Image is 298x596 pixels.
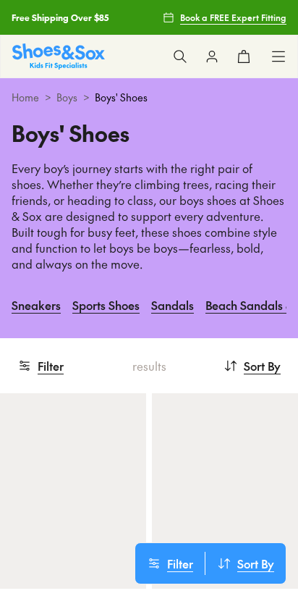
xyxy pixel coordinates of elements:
[56,90,77,105] a: Boys
[205,552,286,575] button: Sort By
[163,4,286,30] a: Book a FREE Expert Fitting
[244,357,281,374] span: Sort By
[237,555,274,572] span: Sort By
[17,350,64,382] button: Filter
[12,117,286,149] h1: Boys' Shoes
[151,289,194,321] a: Sandals
[12,43,105,69] img: SNS_Logo_Responsive.svg
[223,350,281,382] button: Sort By
[180,11,286,24] span: Book a FREE Expert Fitting
[12,90,39,105] a: Home
[135,552,205,575] button: Filter
[95,90,148,105] span: Boys' Shoes
[72,289,140,321] a: Sports Shoes
[12,90,286,105] div: > >
[12,43,105,69] a: Shoes & Sox
[12,161,286,272] p: Every boy’s journey starts with the right pair of shoes. Whether they’re climbing trees, racing t...
[12,289,61,321] a: Sneakers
